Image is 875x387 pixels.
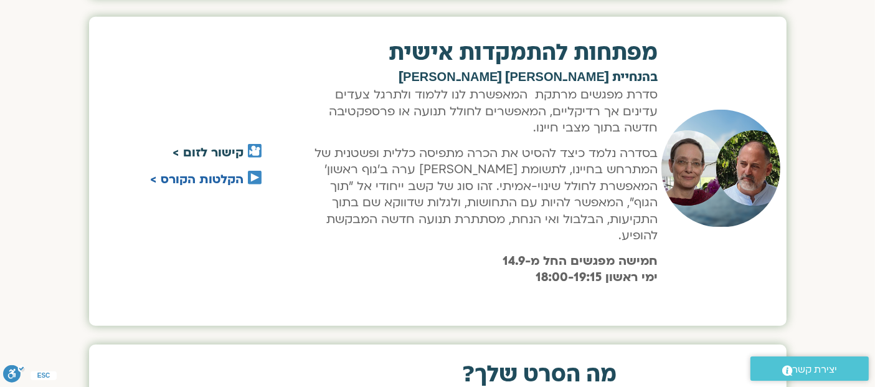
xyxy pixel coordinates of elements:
[306,87,658,136] p: סדרת מפגשים מרתקת המאפשרת לנו ללמוד ולתרגל צעדים עדינים אך רדיקליים, המאפשרים לחולל תנועה או פרספ...
[306,145,658,244] p: בסדרה נלמד כיצד להסיט את הכרה מתפיסה כללית ופשטנית של המתרחש בחיינו, לתשומת [PERSON_NAME] ערה ב'ג...
[173,145,244,161] a: קישור לזום >
[306,42,658,64] h2: מפתחות להתמקדות אישית
[503,253,658,285] b: חמישה מפגשים החל מ-14.9 ימי ראשון 18:00-19:15
[750,356,869,381] a: יצירת קשר
[248,144,262,158] img: 🎦
[306,71,658,84] h2: בהנחיית [PERSON_NAME] [PERSON_NAME]
[248,171,262,184] img: ▶️
[793,361,838,378] span: יצירת קשר
[272,363,617,386] h2: מה הסרט שלך?
[150,171,244,188] a: הקלטות הקורס >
